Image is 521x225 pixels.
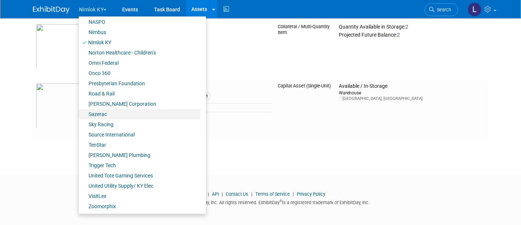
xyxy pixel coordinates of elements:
[297,191,325,197] a: Privacy Policy
[79,37,200,48] a: Nimlok KY
[275,21,336,80] td: Collateral / Multi-Quantity Item
[339,90,485,96] div: Warehouse
[79,48,200,58] a: Norton Healthcare - Children’s
[434,7,451,12] span: Search
[226,191,248,197] a: Contact Us
[79,170,200,181] a: United Tote Gaming Services
[424,3,458,16] a: Search
[33,6,70,14] img: ExhibitDay
[79,78,200,89] a: Presbyterian Foundation
[79,150,200,160] a: [PERSON_NAME] Plumbing
[250,191,254,197] span: |
[79,181,200,191] a: United Utility Supply/ KY Elec
[339,24,485,30] div: Quantity Available in Storage:
[397,32,400,38] span: 2
[79,58,200,68] a: Omni Federal
[79,201,200,211] a: Zoomorphix
[79,160,200,170] a: Trigger Tech
[79,99,200,109] a: [PERSON_NAME] Corporation
[280,199,282,203] sup: ®
[275,80,336,139] td: Capital Asset (Single-Unit)
[220,191,225,197] span: |
[79,140,200,150] a: TenStar
[339,30,485,38] div: Projected Future Balance:
[339,83,485,90] div: Available / In-Storage
[79,27,200,37] a: Nimbus
[79,17,200,27] a: NASPO
[405,24,408,30] span: 2
[79,191,200,201] a: VisitLex
[468,3,481,16] img: Luc Schaefer
[79,109,200,119] a: Sazerac
[79,130,200,140] a: Source International
[79,89,200,99] a: Road & Rail
[339,96,485,101] div: [GEOGRAPHIC_DATA], [GEOGRAPHIC_DATA]
[79,68,200,78] a: Onco 360
[212,191,219,197] a: API
[255,191,290,197] a: Terms of Service
[206,191,211,197] span: |
[79,119,200,130] a: Sky Racing
[291,191,296,197] span: |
